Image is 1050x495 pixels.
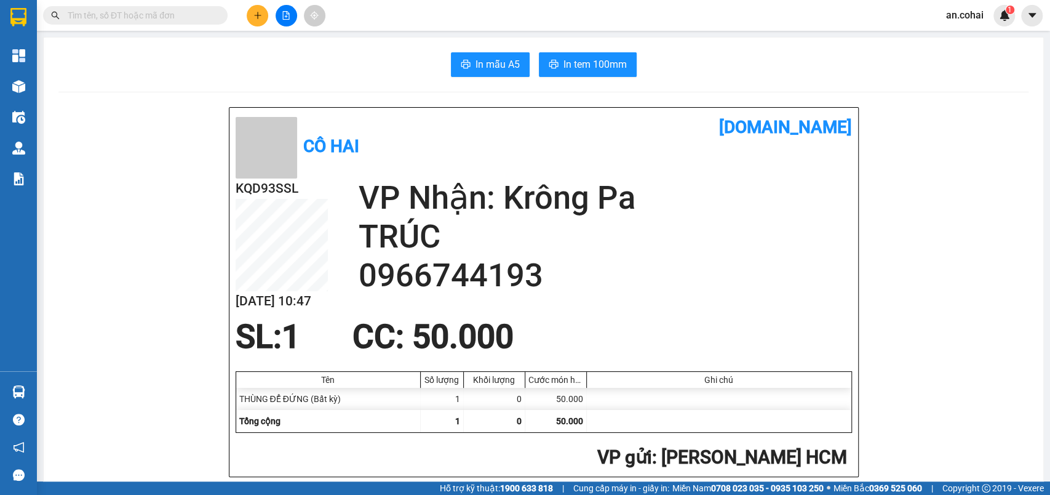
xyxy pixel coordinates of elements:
[310,11,319,20] span: aim
[236,179,328,199] h2: KQD93SSL
[562,481,564,495] span: |
[556,416,583,426] span: 50.000
[12,111,25,124] img: warehouse-icon
[421,388,464,410] div: 1
[304,5,325,26] button: aim
[936,7,993,23] span: an.cohai
[253,11,262,20] span: plus
[359,179,852,217] h2: VP Nhận: Krông Pa
[549,59,559,71] span: printer
[467,375,522,385] div: Khối lượng
[359,256,852,295] h2: 0966744193
[12,172,25,185] img: solution-icon
[13,441,25,453] span: notification
[590,375,848,385] div: Ghi chú
[424,375,460,385] div: Số lượng
[597,446,652,468] span: VP gửi
[931,481,933,495] span: |
[236,445,847,470] h2: : [PERSON_NAME] HCM
[236,388,421,410] div: THÙNG ĐỂ ĐỨNG (Bất kỳ)
[475,57,520,72] span: In mẫu A5
[711,483,824,493] strong: 0708 023 035 - 0935 103 250
[1008,6,1012,14] span: 1
[1006,6,1014,14] sup: 1
[12,385,25,398] img: warehouse-icon
[982,484,990,493] span: copyright
[12,49,25,62] img: dashboard-icon
[833,481,922,495] span: Miền Bắc
[528,375,583,385] div: Cước món hàng
[719,117,852,137] b: [DOMAIN_NAME]
[10,8,26,26] img: logo-vxr
[239,416,280,426] span: Tổng cộng
[236,291,328,312] h2: [DATE] 10:47
[539,52,637,77] button: printerIn tem 100mm
[51,11,60,20] span: search
[247,5,268,26] button: plus
[573,481,669,495] span: Cung cấp máy in - giấy in:
[276,5,297,26] button: file-add
[464,388,525,410] div: 0
[440,481,553,495] span: Hỗ trợ kỹ thuật:
[13,414,25,425] span: question-circle
[461,59,471,71] span: printer
[827,486,830,491] span: ⚪️
[1021,5,1043,26] button: caret-down
[239,375,417,385] div: Tên
[12,80,25,93] img: warehouse-icon
[303,136,359,156] b: Cô Hai
[282,318,300,356] span: 1
[1027,10,1038,21] span: caret-down
[13,469,25,481] span: message
[517,416,522,426] span: 0
[563,57,627,72] span: In tem 100mm
[451,52,530,77] button: printerIn mẫu A5
[282,11,290,20] span: file-add
[525,388,587,410] div: 50.000
[500,483,553,493] strong: 1900 633 818
[236,318,282,356] span: SL:
[672,481,824,495] span: Miền Nam
[359,217,852,256] h2: TRÚC
[345,318,521,355] div: CC : 50.000
[455,416,460,426] span: 1
[12,142,25,155] img: warehouse-icon
[869,483,922,493] strong: 0369 525 060
[68,9,213,22] input: Tìm tên, số ĐT hoặc mã đơn
[999,10,1010,21] img: icon-new-feature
